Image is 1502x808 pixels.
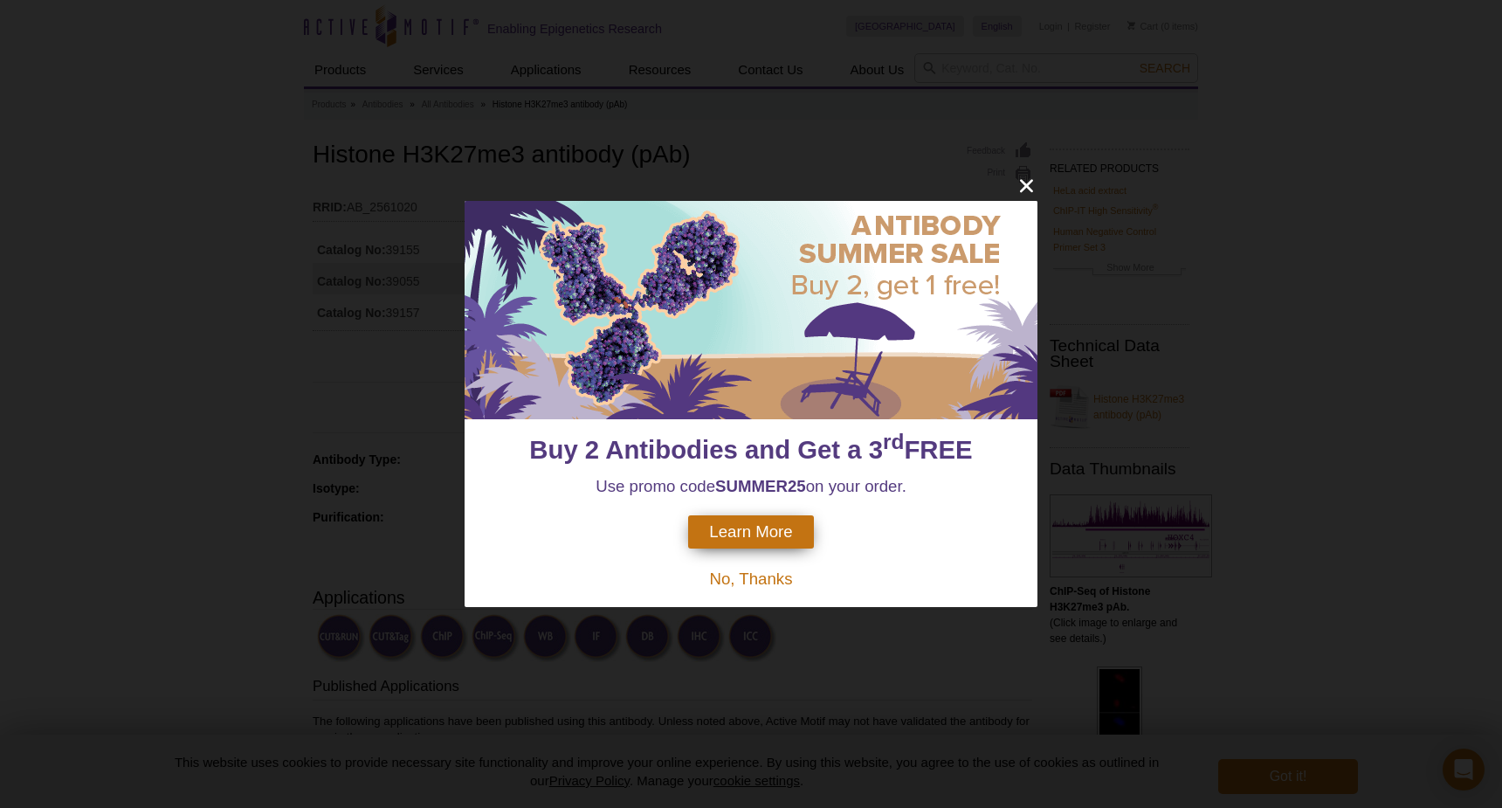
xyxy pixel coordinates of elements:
span: Learn More [709,522,792,542]
button: close [1016,175,1037,197]
sup: rd [883,431,904,454]
strong: SUMMER25 [715,477,806,495]
span: Buy 2 Antibodies and Get a 3 FREE [529,435,972,464]
span: No, Thanks [709,570,792,588]
span: Use promo code on your order. [596,477,906,495]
